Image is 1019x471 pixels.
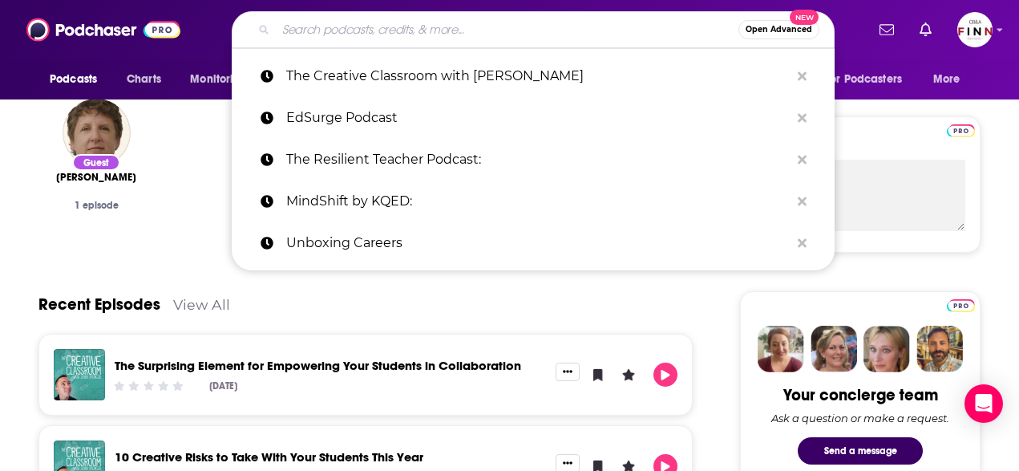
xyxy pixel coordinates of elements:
[825,68,902,91] span: For Podcasters
[276,17,738,43] input: Search podcasts, credits, & more...
[56,171,136,184] a: Dr. Susie Wise
[232,139,835,181] a: The Resilient Teacher Podcast:
[586,363,610,387] button: Bookmark Episode
[286,139,790,181] p: The Resilient Teacher Podcast:
[286,97,790,139] p: EdSurge Podcast
[116,64,171,95] a: Charts
[922,64,981,95] button: open menu
[947,124,975,137] img: Podchaser Pro
[232,222,835,264] a: Unboxing Careers
[173,296,230,313] a: View All
[54,349,105,400] img: The Surprising Element for Empowering Your Students in Collaboration
[617,363,641,387] button: Leave a Rating
[56,171,136,184] span: [PERSON_NAME]
[957,12,993,47] span: Logged in as FINNMadison
[783,385,938,405] div: Your concierge team
[947,299,975,312] img: Podchaser Pro
[863,326,910,372] img: Jules Profile
[815,64,925,95] button: open menu
[957,12,993,47] button: Show profile menu
[190,68,247,91] span: Monitoring
[38,294,160,315] a: Recent Episodes
[771,412,949,424] div: Ask a question or make a request.
[738,20,819,39] button: Open AdvancedNew
[873,16,900,43] a: Show notifications dropdown
[286,222,790,264] p: Unboxing Careers
[127,68,161,91] span: Charts
[72,154,120,171] div: Guest
[790,10,819,25] span: New
[232,97,835,139] a: EdSurge Podcast
[63,99,131,167] img: Dr. Susie Wise
[51,200,141,211] div: 1 episode
[933,68,960,91] span: More
[755,132,965,160] label: My Notes
[957,12,993,47] img: User Profile
[811,326,857,372] img: Barbara Profile
[916,326,963,372] img: Jon Profile
[556,363,580,380] button: Show More Button
[38,64,118,95] button: open menu
[179,64,268,95] button: open menu
[232,11,835,48] div: Search podcasts, credits, & more...
[286,55,790,97] p: The Creative Classroom with John Spencer
[112,380,185,392] div: Community Rating: 0 out of 5
[746,26,812,34] span: Open Advanced
[232,181,835,222] a: MindShift by KQED:
[50,68,97,91] span: Podcasts
[209,380,237,392] div: [DATE]
[115,449,423,465] a: 10 Creative Risks to Take With Your Students This Year
[286,181,790,222] p: MindShift by KQED:
[232,55,835,97] a: The Creative Classroom with [PERSON_NAME]
[947,297,975,312] a: Pro website
[947,122,975,137] a: Pro website
[115,358,521,373] a: The Surprising Element for Empowering Your Students in Collaboration
[964,384,1003,423] div: Open Intercom Messenger
[26,14,180,45] img: Podchaser - Follow, Share and Rate Podcasts
[913,16,938,43] a: Show notifications dropdown
[758,326,804,372] img: Sydney Profile
[798,437,923,465] button: Send a message
[653,363,677,387] button: Play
